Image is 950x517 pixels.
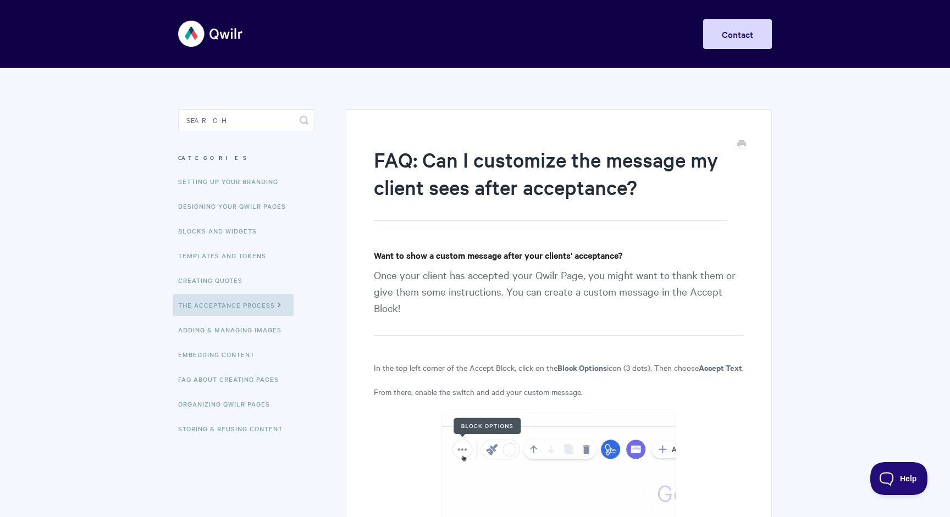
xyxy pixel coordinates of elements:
[737,139,746,151] a: Print this Article
[178,13,244,54] img: Qwilr Help Center
[374,248,744,262] h4: Want to show a custom message after your clients' acceptance?
[374,146,727,221] h1: FAQ: Can I customize the message my client sees after acceptance?
[374,266,744,336] p: Once your client has accepted your Qwilr Page, you might want to thank them or give them some ins...
[557,362,607,373] strong: Block Options
[870,462,928,495] iframe: Toggle Customer Support
[178,148,315,168] h3: Categories
[374,361,744,374] p: In the top left corner of the Accept Block, click on the icon (3 dots). Then choose .
[703,19,772,49] a: Contact
[173,294,294,316] a: The Acceptance Process
[374,385,744,398] p: From there, enable the switch and add your custom message.
[178,220,265,242] a: Blocks and Widgets
[178,109,315,131] input: Search
[178,195,294,217] a: Designing Your Qwilr Pages
[178,269,251,291] a: Creating Quotes
[178,319,290,341] a: Adding & Managing Images
[178,393,278,415] a: Organizing Qwilr Pages
[178,343,263,365] a: Embedding Content
[178,368,287,390] a: FAQ About Creating Pages
[699,362,742,373] strong: Accept Text
[178,170,286,192] a: Setting up your Branding
[178,418,291,440] a: Storing & Reusing Content
[178,244,274,266] a: Templates and Tokens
